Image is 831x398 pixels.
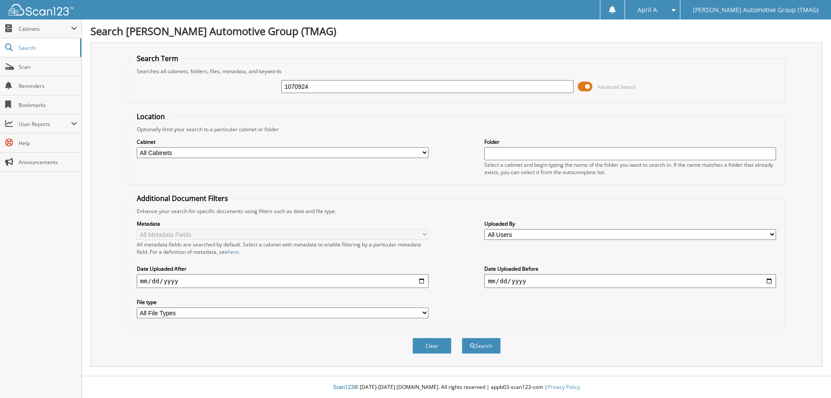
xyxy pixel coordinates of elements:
[412,338,451,354] button: Clear
[548,383,580,391] a: Privacy Policy
[19,44,76,52] span: Search
[484,265,776,272] label: Date Uploaded Before
[90,24,822,38] h1: Search [PERSON_NAME] Automotive Group (TMAG)
[19,139,77,147] span: Help
[132,207,781,215] div: Enhance your search for specific documents using filters such as date and file type.
[9,4,74,16] img: scan123-logo-white.svg
[132,68,781,75] div: Searches all cabinets, folders, files, metadata, and keywords
[19,120,71,128] span: User Reports
[137,241,428,256] div: All metadata fields are searched by default. Select a cabinet with metadata to enable filtering b...
[693,7,818,13] span: [PERSON_NAME] Automotive Group (TMAG)
[484,138,776,146] label: Folder
[137,265,428,272] label: Date Uploaded After
[19,63,77,71] span: Scan
[132,194,232,203] legend: Additional Document Filters
[19,82,77,90] span: Reminders
[132,126,781,133] div: Optionally limit your search to a particular cabinet or folder
[333,383,354,391] span: Scan123
[597,84,636,90] span: Advanced Search
[132,112,169,121] legend: Location
[19,25,71,32] span: Cabinets
[137,298,428,306] label: File type
[638,7,659,13] span: April A.
[228,248,239,256] a: here
[19,101,77,109] span: Bookmarks
[137,220,428,227] label: Metadata
[132,54,183,63] legend: Search Term
[484,161,776,176] div: Select a cabinet and begin typing the name of the folder you want to search in. If the name match...
[484,220,776,227] label: Uploaded By
[137,138,428,146] label: Cabinet
[484,274,776,288] input: end
[82,377,831,398] div: © [DATE]-[DATE] [DOMAIN_NAME]. All rights reserved | appb03-scan123-com |
[462,338,501,354] button: Search
[137,274,428,288] input: start
[19,159,77,166] span: Announcements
